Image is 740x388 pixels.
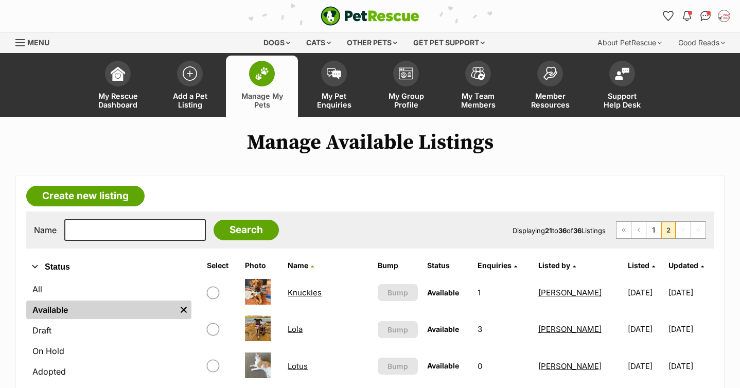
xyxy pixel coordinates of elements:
[111,66,125,81] img: dashboard-icon-eb2f2d2d3e046f16d808141f083e7271f6b2e854fb5c12c21221c1fb7104beca.svg
[255,67,269,80] img: manage-my-pets-icon-02211641906a0b7f246fdf0571729dbe1e7629f14944591b6c1af311fb30b64b.svg
[473,348,533,384] td: 0
[27,38,49,47] span: Menu
[513,226,606,235] span: Displaying to of Listings
[311,92,357,109] span: My Pet Enquiries
[478,261,517,270] a: Enquiries
[514,56,586,117] a: Member Resources
[370,56,442,117] a: My Group Profile
[660,8,677,24] a: Favourites
[327,68,341,79] img: pet-enquiries-icon-7e3ad2cf08bfb03b45e93fb7055b45f3efa6380592205ae92323e6603595dc1f.svg
[573,226,582,235] strong: 36
[340,32,404,53] div: Other pets
[616,222,631,238] a: First page
[26,280,191,298] a: All
[442,56,514,117] a: My Team Members
[538,261,576,270] a: Listed by
[631,222,646,238] a: Previous page
[288,324,303,334] a: Lola
[668,311,713,347] td: [DATE]
[628,261,649,270] span: Listed
[288,261,308,270] span: Name
[256,32,297,53] div: Dogs
[716,8,732,24] button: My account
[288,261,314,270] a: Name
[26,362,191,381] a: Adopted
[374,257,422,274] th: Bump
[321,6,419,26] a: PetRescue
[239,92,285,109] span: Manage My Pets
[599,92,645,109] span: Support Help Desk
[628,261,655,270] a: Listed
[26,321,191,340] a: Draft
[527,92,573,109] span: Member Resources
[288,361,308,371] a: Lotus
[15,32,57,51] a: Menu
[387,287,408,298] span: Bump
[26,342,191,360] a: On Hold
[719,11,729,21] img: Lisa Brittain profile pic
[668,261,704,270] a: Updated
[646,222,661,238] a: Page 1
[624,311,668,347] td: [DATE]
[378,358,418,375] button: Bump
[299,32,338,53] div: Cats
[473,311,533,347] td: 3
[26,301,176,319] a: Available
[671,32,732,53] div: Good Reads
[543,66,557,80] img: member-resources-icon-8e73f808a243e03378d46382f2149f9095a855e16c252ad45f914b54edf8863c.svg
[538,361,602,371] a: [PERSON_NAME]
[683,11,691,21] img: notifications-46538b983faf8c2785f20acdc204bb7945ddae34d4c08c2a6579f10ce5e182be.svg
[679,8,695,24] button: Notifications
[616,221,706,239] nav: Pagination
[586,56,658,117] a: Support Help Desk
[378,321,418,338] button: Bump
[183,66,197,81] img: add-pet-listing-icon-0afa8454b4691262ce3f59096e99ab1cd57d4a30225e0717b998d2c9b9846f56.svg
[423,257,473,274] th: Status
[700,11,711,21] img: chat-41dd97257d64d25036548639549fe6c8038ab92f7586957e7f3b1b290dea8141.svg
[558,226,567,235] strong: 36
[226,56,298,117] a: Manage My Pets
[676,222,691,238] span: Next page
[590,32,669,53] div: About PetRescue
[691,222,706,238] span: Last page
[167,92,213,109] span: Add a Pet Listing
[668,348,713,384] td: [DATE]
[399,67,413,80] img: group-profile-icon-3fa3cf56718a62981997c0bc7e787c4b2cf8bcc04b72c1350f741eb67cf2f40e.svg
[95,92,141,109] span: My Rescue Dashboard
[203,257,240,274] th: Select
[427,361,459,370] span: Available
[473,275,533,310] td: 1
[697,8,714,24] a: Conversations
[538,324,602,334] a: [PERSON_NAME]
[34,225,57,235] label: Name
[427,325,459,333] span: Available
[478,261,512,270] span: translation missing: en.admin.listings.index.attributes.enquiries
[668,275,713,310] td: [DATE]
[406,32,492,53] div: Get pet support
[321,6,419,26] img: logo-e224e6f780fb5917bec1dbf3a21bbac754714ae5b6737aabdf751b685950b380.svg
[154,56,226,117] a: Add a Pet Listing
[214,220,279,240] input: Search
[26,260,191,274] button: Status
[615,67,629,80] img: help-desk-icon-fdf02630f3aa405de69fd3d07c3f3aa587a6932b1a1747fa1d2bba05be0121f9.svg
[387,361,408,372] span: Bump
[471,67,485,80] img: team-members-icon-5396bd8760b3fe7c0b43da4ab00e1e3bb1a5d9ba89233759b79545d2d3fc5d0d.svg
[378,284,418,301] button: Bump
[288,288,322,297] a: Knuckles
[668,261,698,270] span: Updated
[624,275,668,310] td: [DATE]
[427,288,459,297] span: Available
[176,301,191,319] a: Remove filter
[538,261,570,270] span: Listed by
[624,348,668,384] td: [DATE]
[26,186,145,206] a: Create new listing
[661,222,676,238] span: Page 2
[387,324,408,335] span: Bump
[660,8,732,24] ul: Account quick links
[538,288,602,297] a: [PERSON_NAME]
[82,56,154,117] a: My Rescue Dashboard
[241,257,283,274] th: Photo
[383,92,429,109] span: My Group Profile
[545,226,552,235] strong: 21
[455,92,501,109] span: My Team Members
